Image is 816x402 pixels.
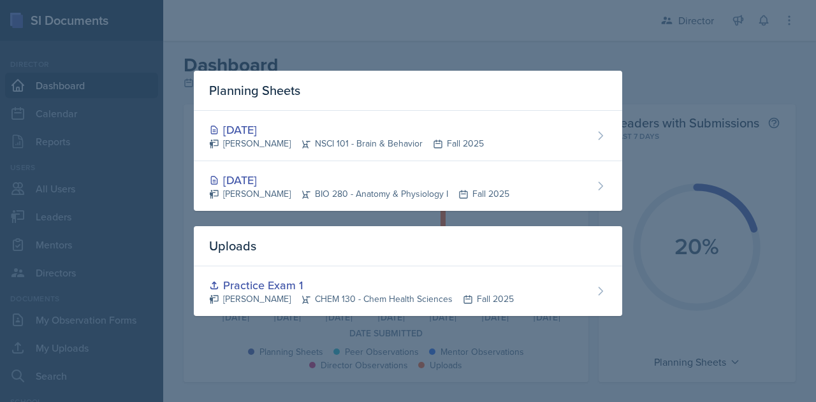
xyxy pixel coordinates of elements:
[194,111,622,161] a: [DATE] [PERSON_NAME]NSCI 101 - Brain & BehaviorFall 2025
[209,121,484,138] div: [DATE]
[209,187,509,201] div: [PERSON_NAME] BIO 280 - Anatomy & Physiology I Fall 2025
[194,71,622,111] div: Planning Sheets
[209,292,514,306] div: [PERSON_NAME] CHEM 130 - Chem Health Sciences Fall 2025
[194,226,622,266] div: Uploads
[209,171,509,189] div: [DATE]
[209,137,484,150] div: [PERSON_NAME] NSCI 101 - Brain & Behavior Fall 2025
[194,161,622,211] a: [DATE] [PERSON_NAME]BIO 280 - Anatomy & Physiology IFall 2025
[194,266,622,316] a: Practice Exam 1 [PERSON_NAME]CHEM 130 - Chem Health SciencesFall 2025
[209,276,514,294] div: Practice Exam 1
